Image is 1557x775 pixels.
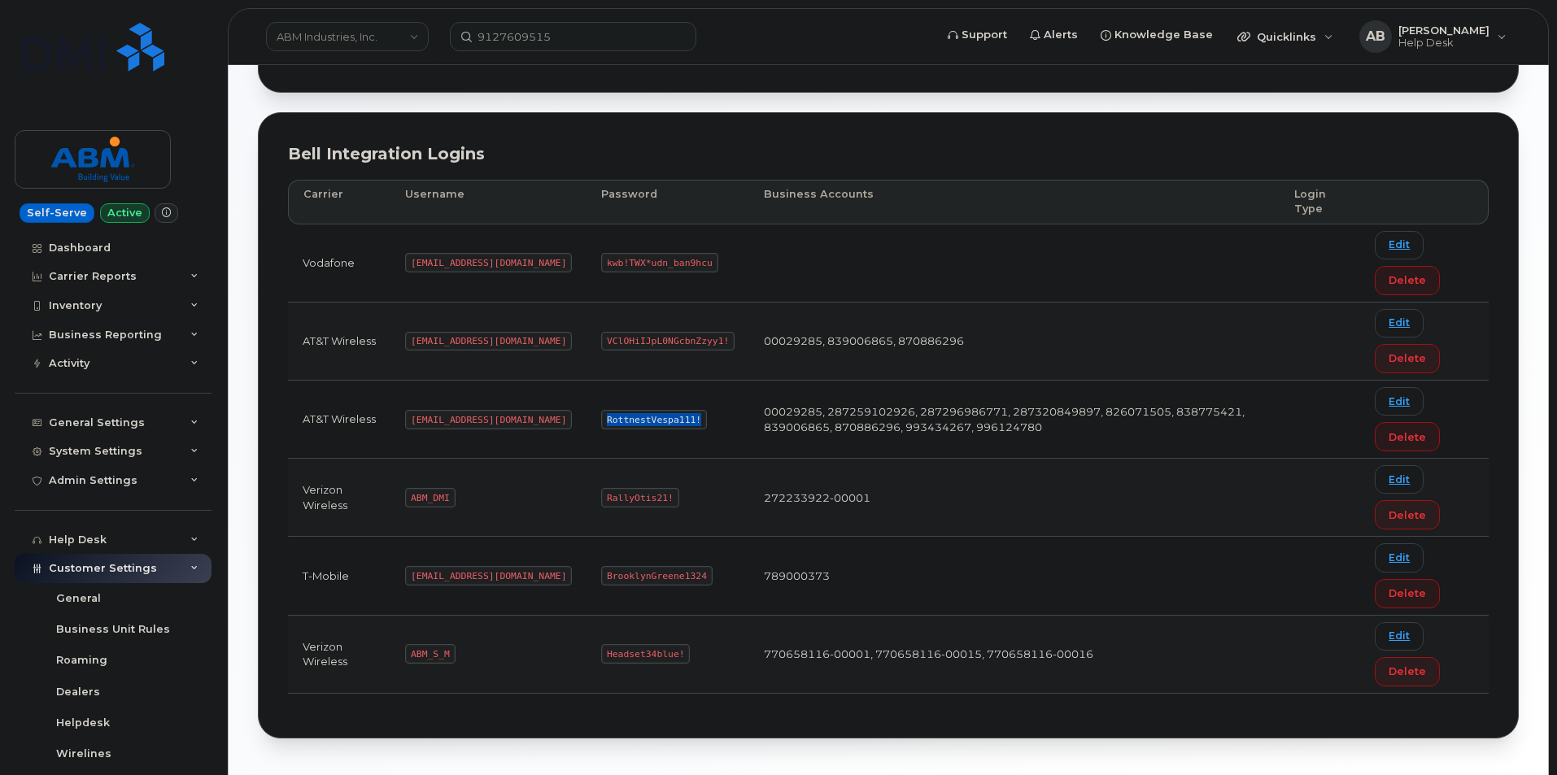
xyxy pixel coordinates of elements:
a: Edit [1375,387,1424,416]
button: Delete [1375,500,1440,529]
span: Delete [1389,664,1426,679]
a: Knowledge Base [1089,19,1224,51]
code: VClOHiIJpL0NGcbnZzyy1! [601,332,735,351]
button: Delete [1375,422,1440,451]
code: ABM_DMI [405,488,455,507]
button: Delete [1375,657,1440,686]
th: Username [390,180,587,224]
th: Password [587,180,749,224]
button: Delete [1375,579,1440,608]
td: AT&T Wireless [288,303,390,381]
a: Edit [1375,231,1424,259]
th: Login Type [1280,180,1360,224]
code: Headset34blue! [601,644,690,664]
span: Delete [1389,429,1426,445]
span: Delete [1389,586,1426,601]
td: 770658116-00001, 770658116-00015, 770658116-00016 [749,616,1280,694]
span: Delete [1389,507,1426,523]
td: Verizon Wireless [288,459,390,537]
a: ABM Industries, Inc. [266,22,429,51]
code: [EMAIL_ADDRESS][DOMAIN_NAME] [405,253,572,272]
td: 272233922-00001 [749,459,1280,537]
td: 00029285, 839006865, 870886296 [749,303,1280,381]
th: Business Accounts [749,180,1280,224]
span: Delete [1389,272,1426,288]
code: [EMAIL_ADDRESS][DOMAIN_NAME] [405,332,572,351]
code: RallyOtis21! [601,488,678,507]
code: [EMAIL_ADDRESS][DOMAIN_NAME] [405,566,572,586]
span: Support [962,27,1007,43]
td: AT&T Wireless [288,381,390,459]
code: kwb!TWX*udn_ban9hcu [601,253,717,272]
span: Knowledge Base [1114,27,1213,43]
span: [PERSON_NAME] [1398,24,1489,37]
td: T-Mobile [288,537,390,615]
td: 789000373 [749,537,1280,615]
a: Support [936,19,1018,51]
td: Verizon Wireless [288,616,390,694]
code: [EMAIL_ADDRESS][DOMAIN_NAME] [405,410,572,429]
a: Edit [1375,543,1424,572]
div: Bell Integration Logins [288,142,1489,166]
a: Edit [1375,309,1424,337]
button: Delete [1375,266,1440,295]
code: RottnestVespa111! [601,410,707,429]
div: Alex Bradshaw [1348,20,1518,53]
span: AB [1366,27,1385,46]
span: Help Desk [1398,37,1489,50]
td: Vodafone [288,224,390,303]
span: Quicklinks [1257,30,1316,43]
a: Edit [1375,622,1424,651]
a: Edit [1375,465,1424,494]
button: Delete [1375,344,1440,373]
a: Alerts [1018,19,1089,51]
th: Carrier [288,180,390,224]
div: Quicklinks [1226,20,1345,53]
input: Find something... [450,22,696,51]
td: 00029285, 287259102926, 287296986771, 287320849897, 826071505, 838775421, 839006865, 870886296, 9... [749,381,1280,459]
span: Delete [1389,350,1426,366]
code: BrooklynGreene1324 [601,566,712,586]
code: ABM_S_M [405,644,455,664]
span: Alerts [1044,27,1078,43]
